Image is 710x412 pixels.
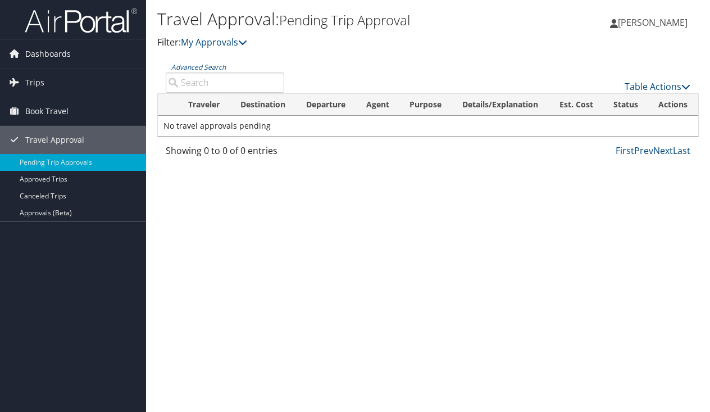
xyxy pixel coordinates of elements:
th: Details/Explanation [452,94,549,116]
th: Departure: activate to sort column ascending [296,94,356,116]
small: Pending Trip Approval [279,11,410,29]
th: Traveler: activate to sort column ascending [178,94,230,116]
h1: Travel Approval: [157,7,518,31]
p: Filter: [157,35,518,50]
a: My Approvals [181,36,247,48]
a: Table Actions [625,80,690,93]
img: airportal-logo.png [25,7,137,34]
th: Status: activate to sort column ascending [603,94,649,116]
a: First [616,144,634,157]
div: Showing 0 to 0 of 0 entries [166,144,284,163]
th: Actions [648,94,698,116]
a: [PERSON_NAME] [610,6,699,39]
input: Advanced Search [166,73,284,93]
a: Prev [634,144,653,157]
td: No travel approvals pending [158,116,698,136]
th: Purpose [399,94,452,116]
span: Travel Approval [25,126,84,154]
a: Last [673,144,690,157]
th: Destination: activate to sort column ascending [230,94,296,116]
a: Next [653,144,673,157]
th: Agent [356,94,400,116]
span: Dashboards [25,40,71,68]
span: [PERSON_NAME] [618,16,688,29]
span: Trips [25,69,44,97]
a: Advanced Search [171,62,226,72]
th: Est. Cost: activate to sort column ascending [549,94,603,116]
span: Book Travel [25,97,69,125]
